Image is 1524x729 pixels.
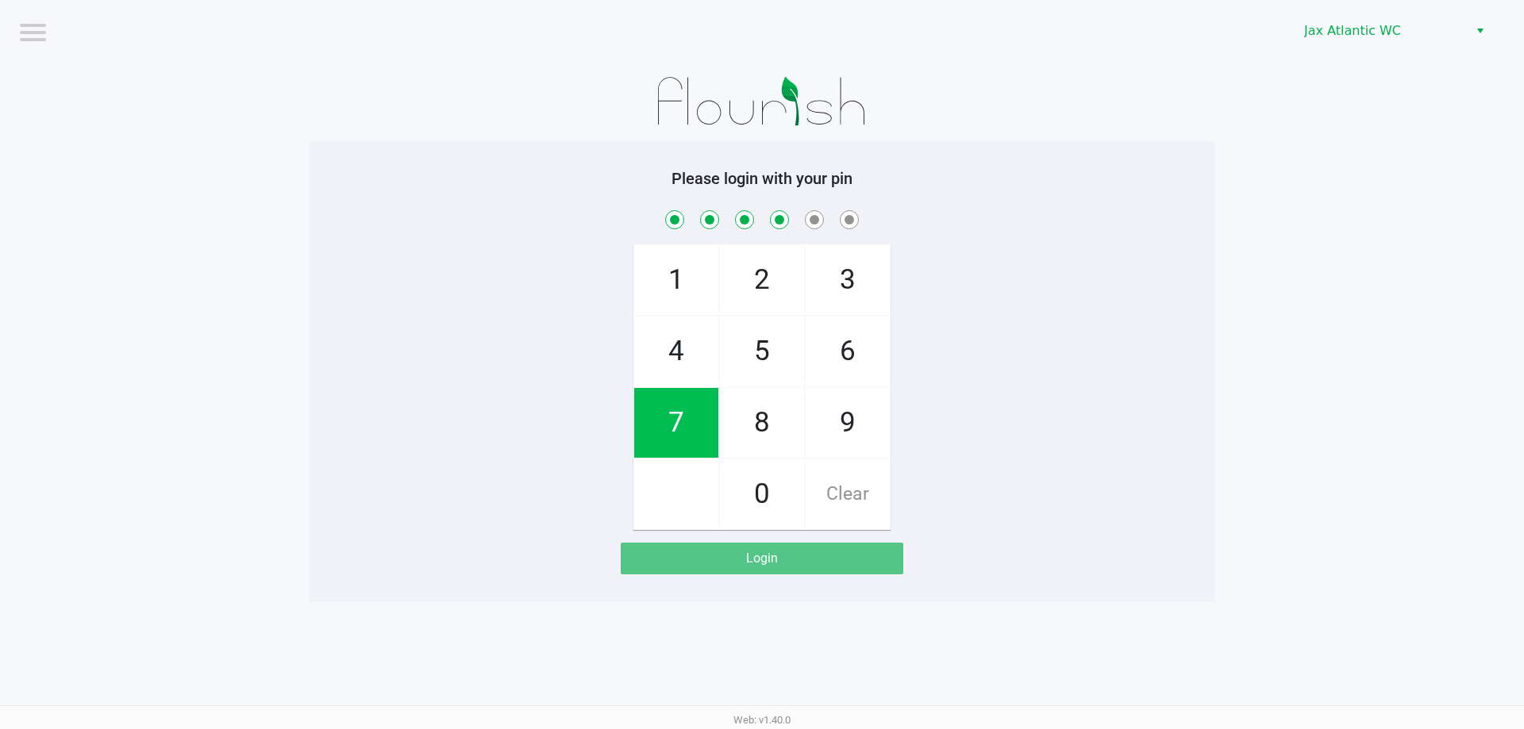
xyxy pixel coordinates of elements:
span: Jax Atlantic WC [1304,21,1459,40]
h5: Please login with your pin [321,169,1203,188]
span: 1 [634,245,718,315]
span: 0 [720,459,804,529]
span: 2 [720,245,804,315]
button: Select [1468,17,1491,45]
span: 5 [720,317,804,386]
span: Clear [806,459,890,529]
span: 9 [806,388,890,458]
span: 6 [806,317,890,386]
span: 7 [634,388,718,458]
span: Web: v1.40.0 [733,714,791,726]
span: 4 [634,317,718,386]
span: 3 [806,245,890,315]
span: 8 [720,388,804,458]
